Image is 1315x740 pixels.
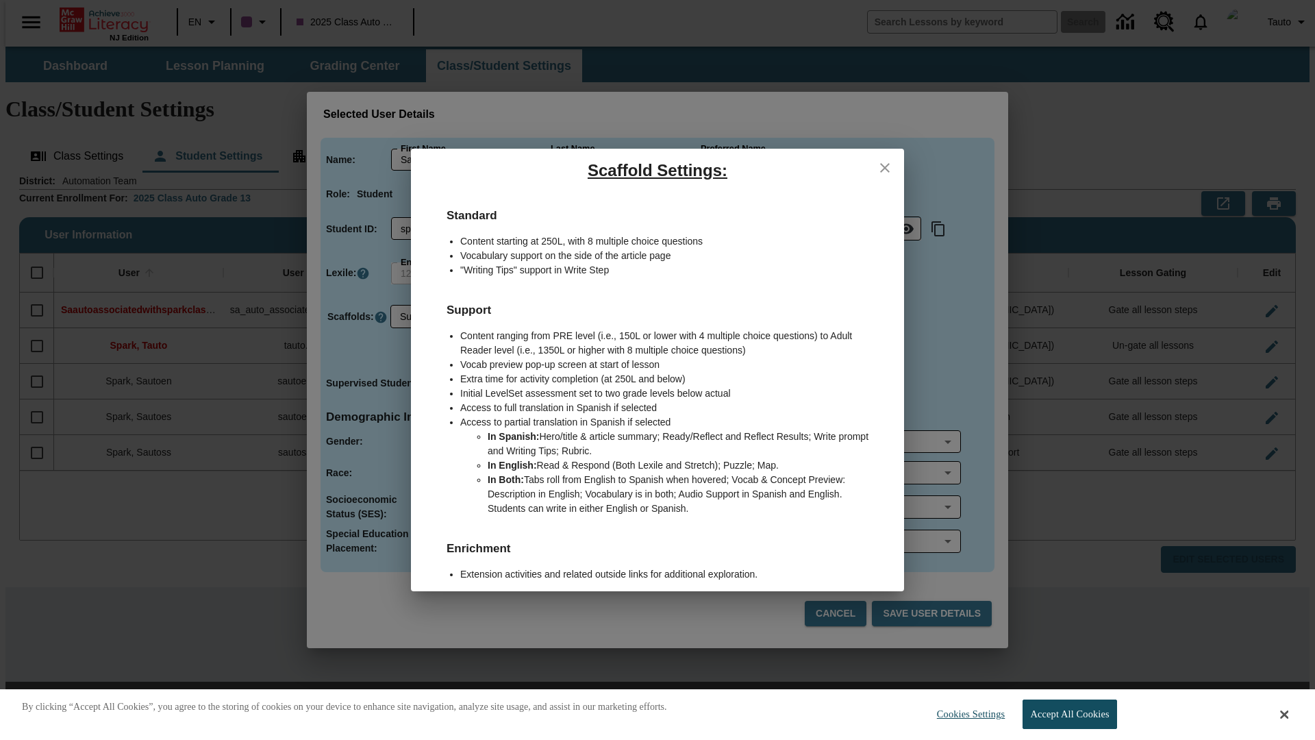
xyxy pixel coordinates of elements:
li: "Writing Tips" support in Write Step [460,263,882,277]
li: Access to full translation in Spanish if selected [460,401,882,415]
li: Read & Respond (Both Lexile and Stretch); Puzzle; Map. [488,458,882,473]
h6: Standard [433,193,882,225]
b: In Spanish: [488,431,539,442]
li: Content starting at 250L, with 8 multiple choice questions [460,234,882,249]
button: Accept All Cookies [1023,700,1116,729]
button: Cookies Settings [925,700,1010,728]
li: Access to partial translation in Spanish if selected [460,415,882,430]
li: Extra time for activity completion (at 250L and below) [460,372,882,386]
li: Vocabulary support on the side of the article page [460,249,882,263]
h6: Enrichment [433,526,882,558]
li: Content ranging from PRE level (i.e., 150L or lower with 4 multiple choice questions) to Adult Re... [460,329,882,358]
li: Initial LevelSet assessment set to two grade levels below actual [460,386,882,401]
li: Hero/title & article summary; Ready/Reflect and Reflect Results; Write prompt and Writing Tips; R... [488,430,882,458]
button: close [871,154,899,182]
button: Close [1280,708,1288,721]
li: Vocab preview pop-up screen at start of lesson [460,358,882,372]
b: In Both: [488,474,524,485]
h5: Scaffold Settings: [411,149,904,193]
h6: Support [433,287,882,319]
li: Tabs roll from English to Spanish when hovered; Vocab & Concept Preview: Description in English; ... [488,473,882,516]
li: Extension activities and related outside links for additional exploration. [460,567,882,582]
b: In English: [488,460,537,471]
p: By clicking “Accept All Cookies”, you agree to the storing of cookies on your device to enhance s... [22,700,667,714]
